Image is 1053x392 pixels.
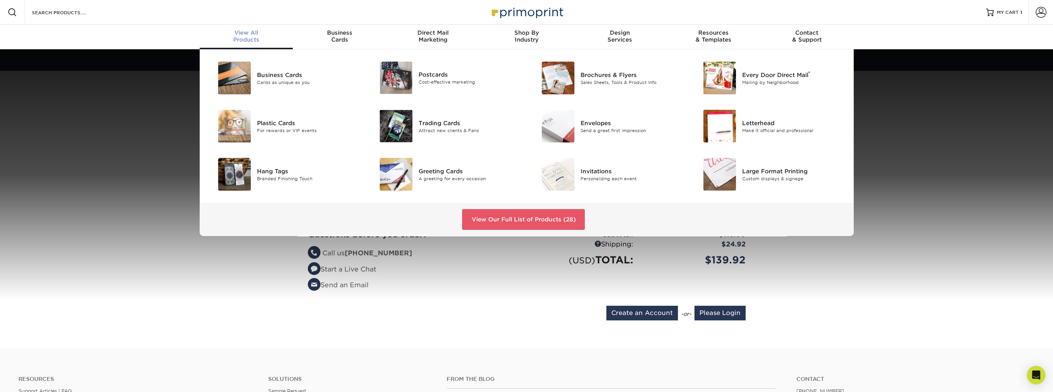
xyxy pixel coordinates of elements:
[542,158,574,191] img: Invitations
[694,306,746,320] input: Please Login
[581,70,683,79] div: Brochures & Flyers
[532,59,683,97] a: Brochures & Flyers Brochures & Flyers Sales Sheets, Tools & Product Info
[581,119,683,127] div: Envelopes
[581,175,683,182] div: Personalizing each event
[997,9,1019,16] span: MY CART
[808,70,810,76] sup: ®
[488,4,565,20] img: Primoprint
[419,119,521,127] div: Trading Cards
[573,25,667,49] a: DesignServices
[742,167,844,175] div: Large Format Printing
[370,59,521,97] a: Postcards Postcards Cost-effective marketing
[742,175,844,182] div: Custom displays & signage
[742,70,844,79] div: Every Door Direct Mail
[606,306,678,320] input: Create an Account
[532,107,683,146] a: Envelopes Envelopes Send a great first impression
[209,59,359,97] a: Business Cards Business Cards Cards as unique as you
[386,25,480,49] a: Direct MailMarketing
[760,29,854,36] span: Contact
[257,119,359,127] div: Plastic Cards
[742,79,844,85] div: Mailing by Neighborhood
[667,29,760,43] div: & Templates
[419,70,521,79] div: Postcards
[257,167,359,175] div: Hang Tags
[18,376,257,382] h4: Resources
[542,110,574,142] img: Envelopes
[209,107,359,146] a: Plastic Cards Plastic Cards For rewards or VIP events
[380,62,412,94] img: Postcards
[293,25,386,49] a: BusinessCards
[218,158,251,191] img: Hang Tags
[218,62,251,94] img: Business Cards
[386,29,480,36] span: Direct Mail
[293,29,386,43] div: Cards
[581,127,683,134] div: Send a great first impression
[480,29,573,43] div: Industry
[694,59,844,97] a: Every Door Direct Mail Every Door Direct Mail® Mailing by Neighborhood
[703,158,736,191] img: Large Format Printing
[200,29,293,36] span: View All
[200,25,293,49] a: View AllProducts
[760,25,854,49] a: Contact& Support
[419,167,521,175] div: Greeting Cards
[742,119,844,127] div: Letterhead
[257,175,359,182] div: Branded Finishing Touch
[532,155,683,194] a: Invitations Invitations Personalizing each event
[480,25,573,49] a: Shop ByIndustry
[31,8,106,17] input: SEARCH PRODUCTS.....
[380,158,412,191] img: Greeting Cards
[581,167,683,175] div: Invitations
[703,110,736,142] img: Letterhead
[257,127,359,134] div: For rewards or VIP events
[573,29,667,43] div: Services
[447,376,776,382] h4: From the Blog
[542,62,574,94] img: Brochures & Flyers
[480,29,573,36] span: Shop By
[681,311,691,317] em: -or-
[760,29,854,43] div: & Support
[419,79,521,85] div: Cost-effective marketing
[218,110,251,142] img: Plastic Cards
[370,155,521,194] a: Greeting Cards Greeting Cards A greeting for every occasion
[268,376,435,382] h4: Solutions
[419,175,521,182] div: A greeting for every occasion
[370,107,521,146] a: Trading Cards Trading Cards Attract new clients & Fans
[462,209,585,230] a: View Our Full List of Products (28)
[703,62,736,94] img: Every Door Direct Mail
[1027,366,1045,384] div: Open Intercom Messenger
[200,29,293,43] div: Products
[742,127,844,134] div: Make it official and professional
[419,127,521,134] div: Attract new clients & Fans
[581,79,683,85] div: Sales Sheets, Tools & Product Info
[694,155,844,194] a: Large Format Printing Large Format Printing Custom displays & signage
[796,376,1035,382] a: Contact
[694,107,844,146] a: Letterhead Letterhead Make it official and professional
[667,29,760,36] span: Resources
[1020,10,1022,15] span: 1
[573,29,667,36] span: Design
[380,110,412,142] img: Trading Cards
[257,79,359,85] div: Cards as unique as you
[293,29,386,36] span: Business
[257,70,359,79] div: Business Cards
[667,25,760,49] a: Resources& Templates
[386,29,480,43] div: Marketing
[209,155,359,194] a: Hang Tags Hang Tags Branded Finishing Touch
